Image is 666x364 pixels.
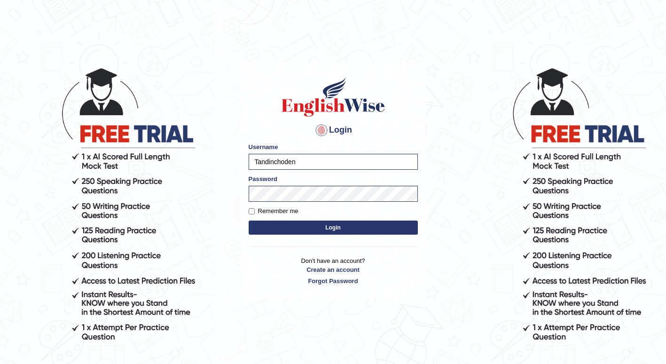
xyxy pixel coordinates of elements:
[249,277,418,285] a: Forgot Password
[249,123,418,138] h4: Login
[249,142,278,151] label: Username
[249,265,418,274] a: Create an account
[249,174,277,183] label: Password
[249,221,418,235] button: Login
[249,206,298,216] label: Remember me
[280,76,387,118] img: Logo of English Wise sign in for intelligent practice with AI
[249,256,418,285] p: Don't have an account?
[249,208,255,214] input: Remember me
